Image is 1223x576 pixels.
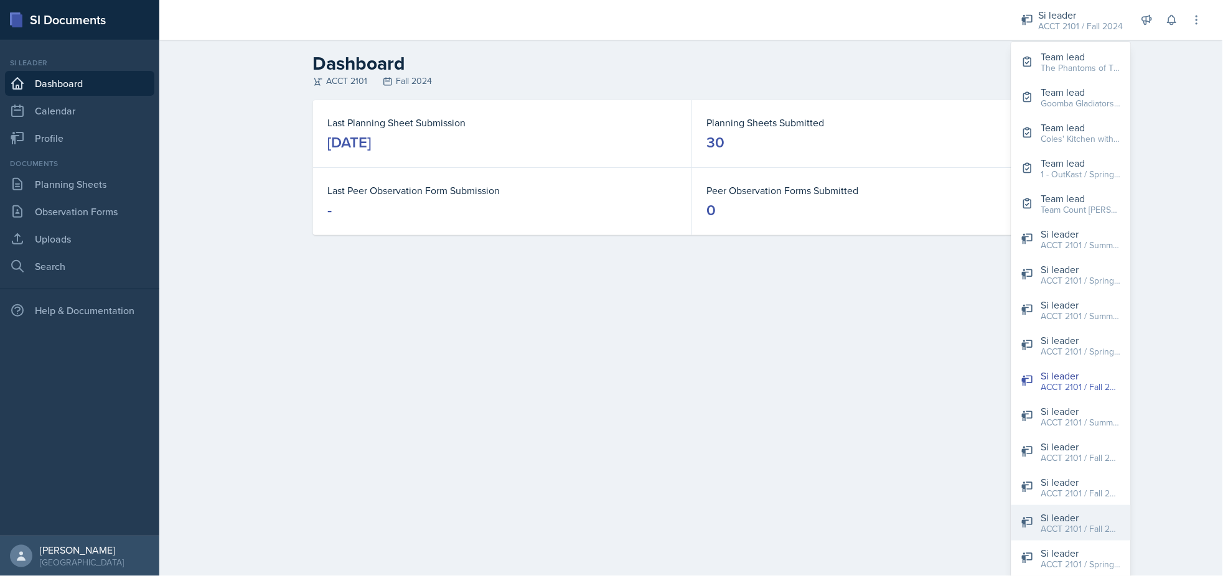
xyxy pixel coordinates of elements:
button: Si leader ACCT 2101 / Summer 2023 [1011,292,1131,328]
button: Si leader ACCT 2101 / Fall 2024 [1011,363,1131,399]
div: - [328,200,332,220]
div: Team lead [1041,85,1121,100]
div: Help & Documentation [5,298,154,323]
div: Coles' Kitchen with [PERSON_NAME] / Fall 2023 [1041,132,1121,146]
div: Team lead [1041,120,1121,135]
button: Team lead Team Count [PERSON_NAME] - PURPLE / Spring 2024 [1011,186,1131,221]
div: ACCT 2101 / Fall 2025 [1041,523,1121,536]
a: Observation Forms [5,199,154,224]
div: ACCT 2101 / Fall 2022 [1041,487,1121,500]
button: Si leader ACCT 2101 / Spring 2025 [1011,257,1131,292]
div: ACCT 2101 / Fall 2023 [1041,452,1121,465]
div: Si leader [1041,297,1121,312]
div: Team lead [1041,191,1121,206]
div: ACCT 2101 Fall 2024 [313,75,1070,88]
a: Profile [5,126,154,151]
dt: Last Planning Sheet Submission [328,115,677,130]
button: Si leader ACCT 2101 / Fall 2022 [1011,470,1131,505]
div: The Phantoms of The Opera / Fall 2025 [1041,62,1121,75]
div: ACCT 2101 / Fall 2024 [1041,381,1121,394]
button: Team lead 1 - OutKast / Spring 2023 [1011,151,1131,186]
a: Uploads [5,226,154,251]
div: Si leader [1041,475,1121,490]
div: ACCT 2101 / Summer 2024 [1041,239,1121,252]
div: Si leader [1041,226,1121,241]
div: [DATE] [328,132,372,152]
dt: Peer Observation Forms Submitted [707,183,1055,198]
dt: Last Peer Observation Form Submission [328,183,677,198]
a: Calendar [5,98,154,123]
div: Si leader [5,57,154,68]
div: Si leader [1041,333,1121,348]
div: Goomba Gladiators / Fall 2024 [1041,97,1121,110]
div: Si leader [1041,546,1121,560]
div: Si leader [1041,262,1121,277]
button: Team lead The Phantoms of The Opera / Fall 2025 [1011,44,1131,80]
div: Si leader [1041,404,1121,419]
div: 0 [707,200,716,220]
div: ACCT 2101 / Spring 2023 [1041,558,1121,571]
div: Documents [5,158,154,169]
div: Si leader [1039,7,1123,22]
div: [PERSON_NAME] [40,544,124,556]
a: Dashboard [5,71,154,96]
button: Si leader ACCT 2101 / Summer 2024 [1011,221,1131,257]
div: Si leader [1041,439,1121,454]
div: Team lead [1041,49,1121,64]
div: ACCT 2101 / Spring 2024 [1041,345,1121,358]
button: Si leader ACCT 2101 / Summer 2025 [1011,399,1131,434]
div: Team Count [PERSON_NAME] - PURPLE / Spring 2024 [1041,203,1121,216]
button: Team lead Coles' Kitchen with [PERSON_NAME] / Fall 2023 [1011,115,1131,151]
div: Si leader [1041,510,1121,525]
button: Team lead Goomba Gladiators / Fall 2024 [1011,80,1131,115]
div: 1 - OutKast / Spring 2023 [1041,168,1121,181]
dt: Planning Sheets Submitted [707,115,1055,130]
div: 30 [707,132,725,152]
button: Si leader ACCT 2101 / Spring 2024 [1011,328,1131,363]
div: ACCT 2101 / Spring 2025 [1041,274,1121,287]
a: Planning Sheets [5,172,154,197]
div: ACCT 2101 / Summer 2025 [1041,416,1121,429]
div: ACCT 2101 / Fall 2024 [1039,20,1123,33]
div: Si leader [1041,368,1121,383]
h2: Dashboard [313,52,1070,75]
div: Team lead [1041,156,1121,170]
div: [GEOGRAPHIC_DATA] [40,556,124,569]
button: Si leader ACCT 2101 / Spring 2023 [1011,541,1131,576]
button: Si leader ACCT 2101 / Fall 2025 [1011,505,1131,541]
button: Si leader ACCT 2101 / Fall 2023 [1011,434,1131,470]
div: ACCT 2101 / Summer 2023 [1041,310,1121,323]
a: Search [5,254,154,279]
